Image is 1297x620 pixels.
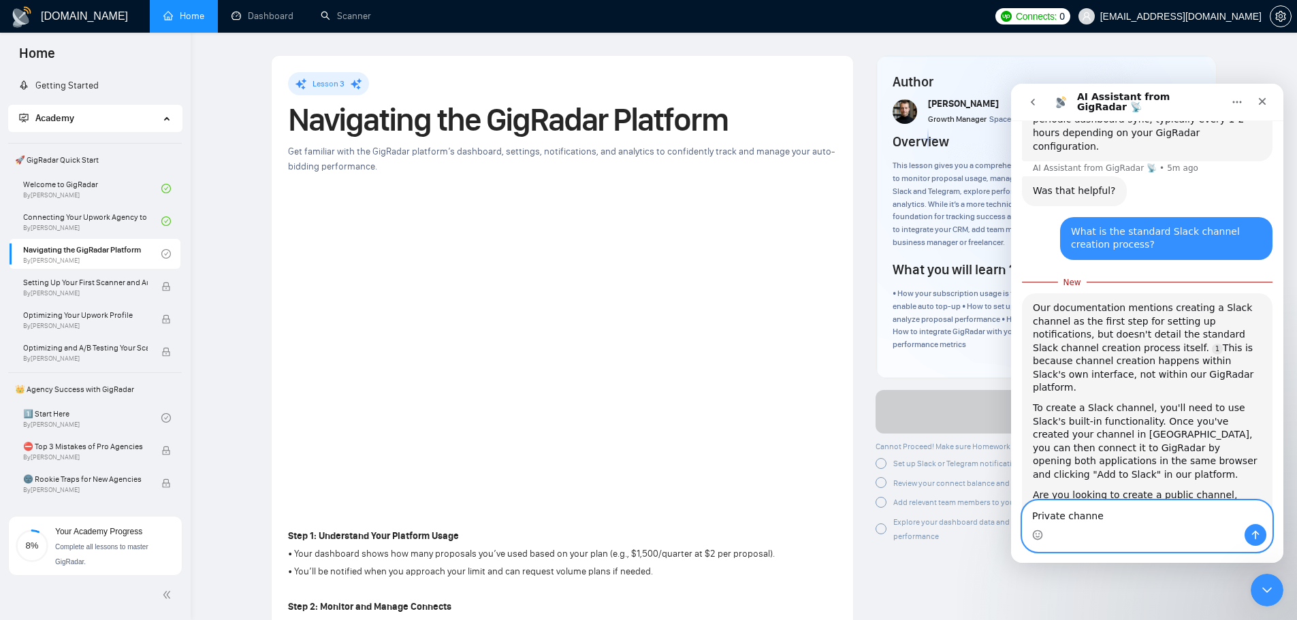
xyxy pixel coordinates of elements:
span: user [1082,12,1091,21]
span: Your Academy Progress [55,527,142,536]
span: By [PERSON_NAME] [23,453,148,461]
h4: Author [893,72,1200,91]
a: dashboardDashboard [231,10,293,22]
iframe: Intercom live chat [1251,574,1283,606]
span: Academy [35,112,74,124]
span: Explore your dashboard data and identify one scanner or freelancer to monitor for performance [893,517,1179,541]
a: searchScanner [321,10,371,22]
span: Space Sales LLC [989,114,1046,124]
span: By [PERSON_NAME] [23,355,148,363]
textarea: Message… [12,417,261,440]
span: Growth Manager [928,114,987,124]
h4: Overview [893,132,949,151]
span: lock [161,347,171,357]
h1: Navigating the GigRadar Platform [288,105,837,135]
span: double-left [162,588,176,602]
a: setting [1270,11,1292,22]
span: 8% [16,541,48,550]
span: Set up Slack or Telegram notifications based on your team’s preference [893,459,1141,468]
img: vlad-t.jpg [893,99,917,124]
span: Add relevant team members to your GigRadar dashboard and assign roles [893,497,1150,507]
span: Connects: [1016,9,1057,24]
span: By [PERSON_NAME] [23,486,148,494]
span: Academy [19,112,74,124]
strong: Step 2: Monitor and Manage Connects [288,601,451,613]
span: fund-projection-screen [19,113,29,123]
a: Welcome to GigRadarBy[PERSON_NAME] [23,174,161,203]
span: 🌚 Rookie Traps for New Agencies [23,472,148,486]
div: Our documentation mentions creating a Slack channel as the first step for setting up notification... [11,210,261,466]
button: setting [1270,5,1292,27]
span: Review your connect balance and enable auto top-up or low-balance alerts [893,478,1154,488]
a: Connecting Your Upwork Agency to GigRadarBy[PERSON_NAME] [23,206,161,236]
span: Home [8,44,66,72]
img: upwork-logo.png [1001,11,1012,22]
a: rocketGetting Started [19,80,99,91]
span: Optimizing Your Upwork Profile [23,308,148,322]
div: Are you looking to create a public channel, private channel, or do you need help with a specific ... [22,405,251,458]
span: By [PERSON_NAME] [23,322,148,330]
span: check-circle [161,249,171,259]
a: Navigating the GigRadar PlatformBy[PERSON_NAME] [23,239,161,269]
span: check-circle [161,413,171,423]
span: By [PERSON_NAME] [23,289,148,297]
span: ⛔ Top 3 Mistakes of Pro Agencies [23,440,148,453]
span: Complete all lessons to master GigRadar. [55,543,148,566]
span: lock [161,478,171,488]
span: Get familiar with the GigRadar platform’s dashboard, settings, notifications, and analytics to co... [288,146,835,172]
span: lock [161,282,171,291]
div: AI Assistant from GigRadar 📡 says… [11,210,261,496]
h4: What you will learn ? [893,260,1015,279]
span: Optimizing and A/B Testing Your Scanner for Better Results [23,341,148,355]
p: • You’ll be notified when you approach your limit and can request volume plans if needed. [288,564,821,579]
span: 0 [1059,9,1065,24]
div: To create a Slack channel, you'll need to use Slack's built-in functionality. Once you've created... [22,318,251,398]
div: Our documentation mentions creating a Slack channel as the first step for setting up notification... [22,218,251,311]
p: • How your subscription usage is tracked • How to manage your agency’s Connects and enable auto t... [893,287,1200,351]
span: 🚀 GigRadar Quick Start [10,146,180,174]
li: Getting Started [8,72,182,99]
button: Send a message… [234,440,255,462]
img: logo [11,6,33,28]
p: This lesson gives you a comprehensive tour of the GigRadar platform. You’ll learn how to monitor ... [893,159,1200,249]
a: 1️⃣ Start HereBy[PERSON_NAME] [23,403,161,433]
span: Cannot Proceed! Make sure Homework are completed before clicking Next: [876,442,1136,451]
span: Lesson 3 [313,79,345,88]
a: Source reference 8382062: [201,260,212,271]
span: lock [161,446,171,455]
span: check-circle [161,184,171,193]
button: Next [876,390,1217,434]
a: homeHome [163,10,204,22]
span: 👑 Agency Success with GigRadar [10,376,180,403]
strong: Step 1: Understand Your Platform Usage [288,530,459,542]
button: Emoji picker [21,446,32,457]
span: Setting Up Your First Scanner and Auto-Bidder [23,276,148,289]
span: check-circle [161,216,171,226]
span: [PERSON_NAME] [928,98,999,110]
p: • Your dashboard shows how many proposals you’ve used based on your plan (e.g., $1,500/quarter at... [288,546,821,561]
span: lock [161,314,171,324]
iframe: Intercom live chat [1011,84,1283,563]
